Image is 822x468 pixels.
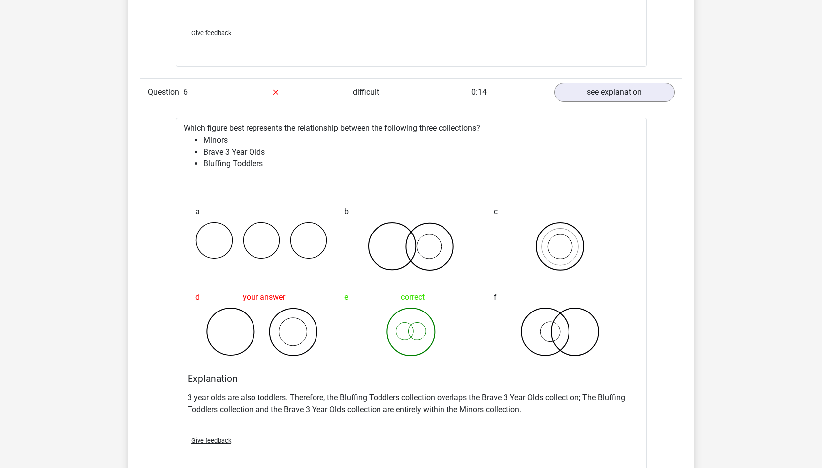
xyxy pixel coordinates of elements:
span: a [195,202,200,222]
li: Bluffing Toddlers [203,158,639,170]
span: e [344,287,348,307]
span: Question [148,86,183,98]
span: 0:14 [471,87,487,97]
span: 6 [183,87,188,97]
p: 3 year olds are also toddlers. Therefore, the Bluffing Toddlers collection overlaps the Brave 3 Y... [188,392,635,416]
a: see explanation [554,83,675,102]
span: f [494,287,497,307]
div: correct [344,287,478,307]
h4: Explanation [188,373,635,384]
li: Brave 3 Year Olds [203,146,639,158]
span: Give feedback [191,437,231,444]
span: difficult [353,87,379,97]
span: d [195,287,200,307]
span: b [344,202,349,222]
div: your answer [195,287,329,307]
span: c [494,202,498,222]
li: Minors [203,134,639,146]
span: Give feedback [191,29,231,37]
